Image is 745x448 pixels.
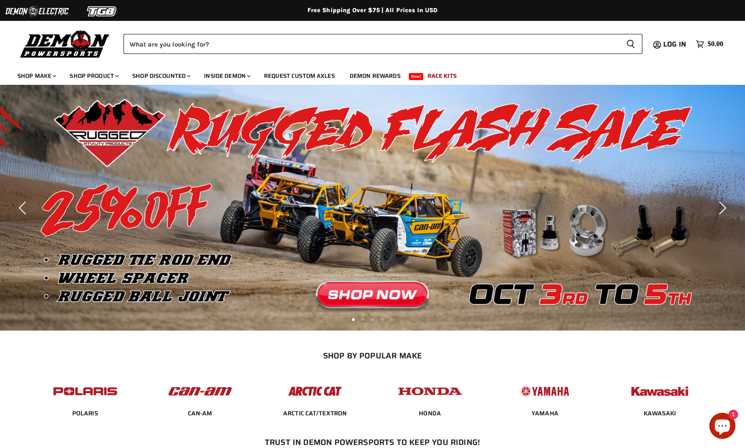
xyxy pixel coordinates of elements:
[15,199,33,217] button: Previous
[35,351,710,360] h2: SHOP BY POPULAR MAKE
[283,409,347,417] a: ARCTIC CAT/TEXTRON
[390,318,393,321] li: Page dot 5
[283,409,347,418] span: ARCTIC CAT/TEXTRON
[708,40,723,48] span: $0.00
[419,409,441,417] a: HONDA
[531,409,558,418] span: YAMAHA
[712,199,730,217] button: Next
[692,38,728,50] a: $0.00
[361,318,364,321] li: Page dot 2
[644,409,676,417] a: KAWASAKI
[72,409,98,417] a: POLARIS
[281,378,349,405] img: POPULAR_MAKE_logo_3_027535af-6171-4c5e-a9bc-f0eccd05c5d6.jpg
[124,34,619,54] input: Search
[45,438,700,447] h2: Trust In Demon Powersports To Keep You Riding!
[626,378,694,405] img: POPULAR_MAKE_logo_6_76e8c46f-2d1e-4ecc-b320-194822857d41.jpg
[63,67,124,85] a: Shop Product
[11,67,61,85] a: Shop Make
[663,39,686,50] span: Log in
[72,409,98,418] span: POLARIS
[421,67,463,85] a: Race Kits
[381,318,384,321] li: Page dot 4
[343,67,407,85] a: Demon Rewards
[511,378,579,405] img: POPULAR_MAKE_logo_5_20258e7f-293c-4aac-afa8-159eaa299126.jpg
[70,3,135,20] img: TGB Logo 2
[17,28,113,59] img: Demon Powersports
[659,40,692,48] a: Log in
[409,73,424,80] span: New!
[188,409,213,418] span: CAN-AM
[396,378,464,405] img: POPULAR_MAKE_logo_4_4923a504-4bac-4306-a1be-165a52280178.jpg
[166,378,234,405] img: POPULAR_MAKE_logo_1_adc20308-ab24-48c4-9fac-e3c1a623d575.jpg
[371,318,374,321] li: Page dot 3
[619,34,642,54] button: Search
[51,378,119,405] img: POPULAR_MAKE_logo_2_dba48cf1-af45-46d4-8f73-953a0f002620.jpg
[257,67,341,85] a: Request Custom Axles
[188,409,213,417] a: CAN-AM
[11,64,721,85] ul: Main menu
[352,318,355,321] li: Page dot 1
[419,409,441,418] span: HONDA
[126,67,196,85] a: Shop Discounted
[124,34,642,54] form: Product
[644,409,676,418] span: KAWASAKI
[707,413,738,441] inbox-online-store-chat: Shopify online store chat
[197,67,256,85] a: Inside Demon
[25,7,721,14] div: Free Shipping Over $75 | All Prices In USD
[4,3,70,20] img: Demon Electric Logo 2
[531,409,558,417] a: YAMAHA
